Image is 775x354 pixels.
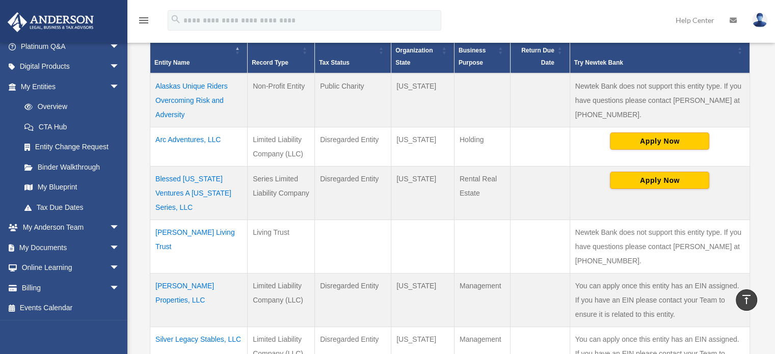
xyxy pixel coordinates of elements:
[14,137,130,157] a: Entity Change Request
[521,35,554,66] span: Federal Return Due Date
[248,28,315,73] th: Record Type: Activate to sort
[150,73,248,127] td: Alaskas Unique Riders Overcoming Risk and Adversity
[315,166,391,220] td: Disregarded Entity
[150,220,248,273] td: [PERSON_NAME] Living Trust
[110,237,130,258] span: arrow_drop_down
[110,57,130,77] span: arrow_drop_down
[7,76,130,97] a: My Entitiesarrow_drop_down
[14,97,125,117] a: Overview
[570,220,750,273] td: Newtek Bank does not support this entity type. If you have questions please contact [PERSON_NAME]...
[315,28,391,73] th: Tax Status: Activate to sort
[391,127,455,166] td: [US_STATE]
[454,28,511,73] th: Business Purpose: Activate to sort
[110,278,130,298] span: arrow_drop_down
[248,220,315,273] td: Living Trust
[7,278,135,298] a: Billingarrow_drop_down
[7,298,135,318] a: Events Calendar
[454,166,511,220] td: Rental Real Estate
[150,127,248,166] td: Arc Adventures, LLC
[610,132,709,150] button: Apply Now
[511,28,570,73] th: Federal Return Due Date: Activate to sort
[110,258,130,279] span: arrow_drop_down
[170,14,181,25] i: search
[7,57,135,77] a: Digital Productsarrow_drop_down
[14,197,130,217] a: Tax Due Dates
[315,273,391,326] td: Disregarded Entity
[454,127,511,166] td: Holding
[252,59,288,66] span: Record Type
[454,273,511,326] td: Management
[248,166,315,220] td: Series Limited Liability Company
[752,13,767,28] img: User Pic
[570,273,750,326] td: You can apply once this entity has an EIN assigned. If you have an EIN please contact your Team t...
[150,28,248,73] th: Entity Name: Activate to invert sorting
[248,273,315,326] td: Limited Liability Company (LLC)
[319,59,350,66] span: Tax Status
[150,166,248,220] td: Blessed [US_STATE] Ventures A [US_STATE] Series, LLC
[570,28,750,73] th: Try Newtek Bank : Activate to sort
[248,73,315,127] td: Non-Profit Entity
[7,36,135,57] a: Platinum Q&Aarrow_drop_down
[7,217,135,238] a: My Anderson Teamarrow_drop_down
[150,273,248,326] td: [PERSON_NAME] Properties, LLC
[5,12,97,32] img: Anderson Advisors Platinum Portal
[138,14,150,26] i: menu
[391,273,455,326] td: [US_STATE]
[610,172,709,189] button: Apply Now
[154,59,190,66] span: Entity Name
[14,117,130,137] a: CTA Hub
[248,127,315,166] td: Limited Liability Company (LLC)
[7,258,135,278] a: Online Learningarrow_drop_down
[110,76,130,97] span: arrow_drop_down
[315,127,391,166] td: Disregarded Entity
[570,73,750,127] td: Newtek Bank does not support this entity type. If you have questions please contact [PERSON_NAME]...
[740,293,753,306] i: vertical_align_top
[110,36,130,57] span: arrow_drop_down
[14,177,130,198] a: My Blueprint
[391,166,455,220] td: [US_STATE]
[574,57,734,69] div: Try Newtek Bank
[110,217,130,238] span: arrow_drop_down
[315,73,391,127] td: Public Charity
[395,47,433,66] span: Organization State
[391,28,455,73] th: Organization State: Activate to sort
[736,289,757,311] a: vertical_align_top
[459,47,486,66] span: Business Purpose
[138,18,150,26] a: menu
[391,73,455,127] td: [US_STATE]
[7,237,135,258] a: My Documentsarrow_drop_down
[14,157,130,177] a: Binder Walkthrough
